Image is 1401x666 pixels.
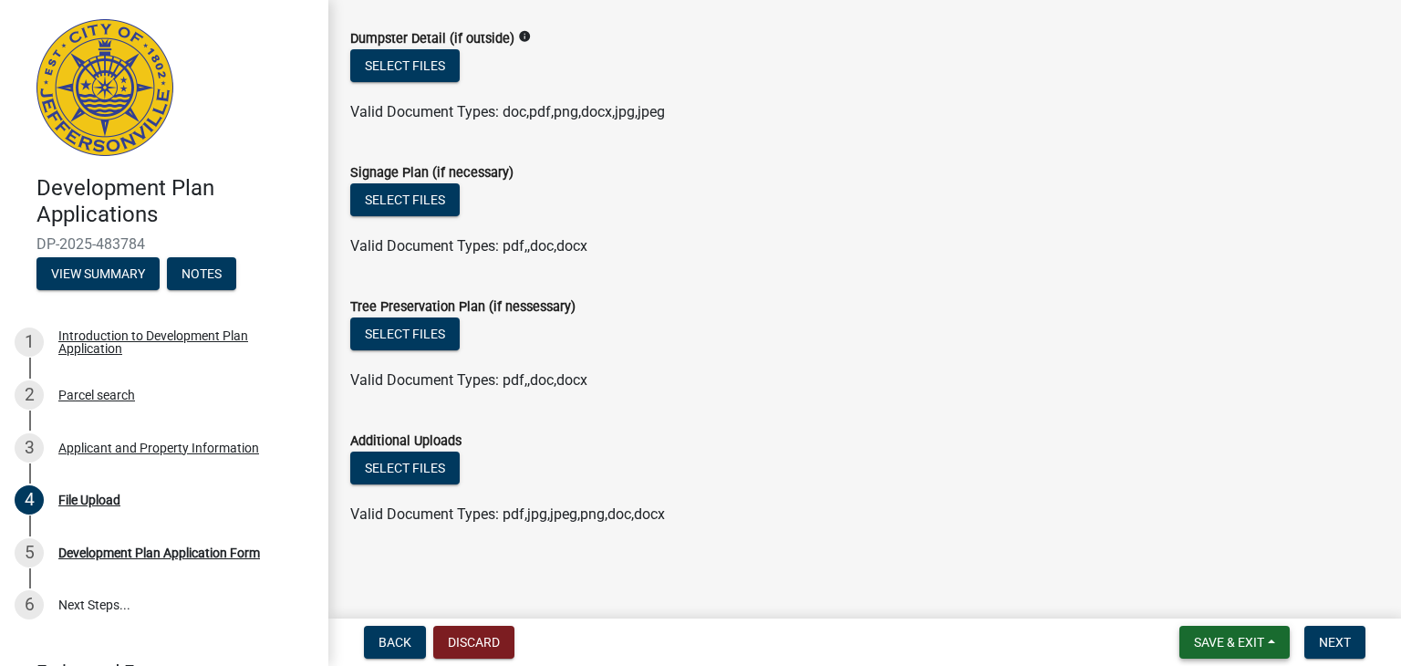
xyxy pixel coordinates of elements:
[58,329,299,355] div: Introduction to Development Plan Application
[364,626,426,659] button: Back
[58,389,135,401] div: Parcel search
[15,433,44,463] div: 3
[350,452,460,484] button: Select files
[350,301,576,314] label: Tree Preservation Plan (if nessessary)
[15,538,44,567] div: 5
[167,267,236,282] wm-modal-confirm: Notes
[379,635,411,650] span: Back
[350,317,460,350] button: Select files
[433,626,514,659] button: Discard
[36,257,160,290] button: View Summary
[36,19,173,156] img: City of Jeffersonville, Indiana
[350,435,462,448] label: Additional Uploads
[1194,635,1264,650] span: Save & Exit
[15,485,44,515] div: 4
[36,235,292,253] span: DP-2025-483784
[167,257,236,290] button: Notes
[1179,626,1290,659] button: Save & Exit
[15,328,44,357] div: 1
[58,546,260,559] div: Development Plan Application Form
[15,380,44,410] div: 2
[350,167,514,180] label: Signage Plan (if necessary)
[350,505,665,523] span: Valid Document Types: pdf,jpg,jpeg,png,doc,docx
[350,49,460,82] button: Select files
[1319,635,1351,650] span: Next
[36,175,314,228] h4: Development Plan Applications
[350,33,514,46] label: Dumpster Detail (if outside)
[350,371,587,389] span: Valid Document Types: pdf,,doc,docx
[58,442,259,454] div: Applicant and Property Information
[36,267,160,282] wm-modal-confirm: Summary
[58,494,120,506] div: File Upload
[350,103,665,120] span: Valid Document Types: doc,pdf,png,docx,jpg,jpeg
[518,30,531,43] i: info
[350,237,587,255] span: Valid Document Types: pdf,,doc,docx
[350,183,460,216] button: Select files
[15,590,44,619] div: 6
[1304,626,1365,659] button: Next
